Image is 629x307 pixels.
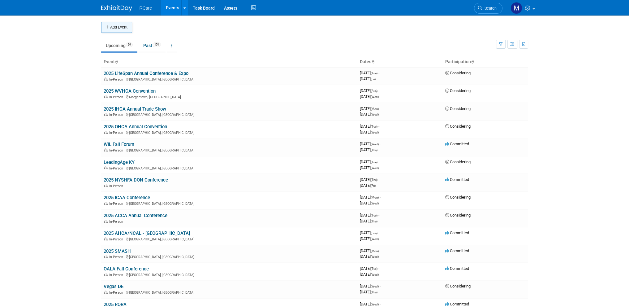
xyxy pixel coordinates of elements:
span: (Wed) [371,202,379,205]
a: WIL Fall Forum [104,142,134,147]
span: [DATE] [360,236,379,241]
span: Considering [445,213,471,217]
img: In-Person Event [104,291,108,294]
span: Considering [445,284,471,288]
img: In-Person Event [104,202,108,205]
a: OALA Fall Conference [104,266,149,272]
span: (Sun) [371,89,377,93]
a: Vegas DE [104,284,123,289]
span: In-Person [109,113,125,117]
a: 2025 WVHCA Convention [104,88,156,94]
span: [DATE] [360,183,376,188]
span: [DATE] [360,290,377,294]
span: - [378,160,379,164]
span: [DATE] [360,112,379,116]
img: In-Person Event [104,113,108,116]
span: Considering [445,195,471,200]
img: Mike Andolina [511,2,522,14]
span: - [380,142,381,146]
th: Event [101,57,357,67]
div: Morgantown, [GEOGRAPHIC_DATA] [104,94,355,99]
img: In-Person Event [104,131,108,134]
span: - [380,195,381,200]
span: In-Person [109,77,125,81]
span: In-Person [109,255,125,259]
button: Add Event [101,22,132,33]
a: LeadingAge KY [104,160,135,165]
a: 2025 LifeSpan Annual Conference & Expo [104,71,188,76]
span: (Wed) [371,303,379,306]
a: 2025 SMASH [104,248,131,254]
a: Sort by Start Date [371,59,374,64]
span: [DATE] [360,165,379,170]
span: (Mon) [371,107,379,111]
span: - [378,124,379,129]
span: Considering [445,124,471,129]
div: [GEOGRAPHIC_DATA], [GEOGRAPHIC_DATA] [104,272,355,277]
span: - [380,248,381,253]
span: In-Person [109,184,125,188]
span: - [380,106,381,111]
span: (Tue) [371,72,377,75]
span: - [380,284,381,288]
span: [DATE] [360,71,379,75]
a: Sort by Event Name [115,59,118,64]
span: In-Person [109,148,125,152]
a: 2025 AHCA/NCAL - [GEOGRAPHIC_DATA] [104,230,190,236]
span: (Sun) [371,231,377,235]
span: (Wed) [371,113,379,116]
a: Search [474,3,502,14]
a: Sort by Participation Type [471,59,474,64]
span: (Wed) [371,95,379,99]
span: [DATE] [360,266,379,271]
span: [DATE] [360,77,376,81]
div: [GEOGRAPHIC_DATA], [GEOGRAPHIC_DATA] [104,290,355,295]
img: In-Person Event [104,148,108,151]
span: (Wed) [371,143,379,146]
span: [DATE] [360,88,379,93]
span: (Thu) [371,220,377,223]
span: - [378,266,379,271]
span: (Wed) [371,166,379,170]
span: Considering [445,106,471,111]
span: In-Person [109,95,125,99]
th: Participation [443,57,528,67]
span: Considering [445,71,471,75]
span: [DATE] [360,302,381,306]
span: [DATE] [360,142,381,146]
div: [GEOGRAPHIC_DATA], [GEOGRAPHIC_DATA] [104,112,355,117]
div: [GEOGRAPHIC_DATA], [GEOGRAPHIC_DATA] [104,147,355,152]
span: Committed [445,302,469,306]
div: [GEOGRAPHIC_DATA], [GEOGRAPHIC_DATA] [104,77,355,81]
span: Committed [445,177,469,182]
span: - [378,88,379,93]
span: [DATE] [360,213,379,217]
img: In-Person Event [104,95,108,98]
span: (Tue) [371,125,377,128]
span: Considering [445,160,471,164]
span: In-Person [109,237,125,241]
span: In-Person [109,291,125,295]
img: In-Person Event [104,237,108,240]
a: Upcoming29 [101,40,137,51]
span: [DATE] [360,177,379,182]
span: [DATE] [360,230,379,235]
span: (Tue) [371,267,377,270]
span: - [380,302,381,306]
div: [GEOGRAPHIC_DATA], [GEOGRAPHIC_DATA] [104,201,355,206]
span: (Wed) [371,131,379,134]
span: (Thu) [371,178,377,182]
span: - [378,71,379,75]
span: Committed [445,266,469,271]
span: [DATE] [360,272,379,277]
span: Search [482,6,497,11]
span: Committed [445,248,469,253]
span: [DATE] [360,201,379,205]
span: [DATE] [360,124,379,129]
span: 29 [126,42,133,47]
span: In-Person [109,166,125,170]
span: Committed [445,142,469,146]
span: [DATE] [360,248,381,253]
span: 151 [153,42,161,47]
span: [DATE] [360,94,379,99]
